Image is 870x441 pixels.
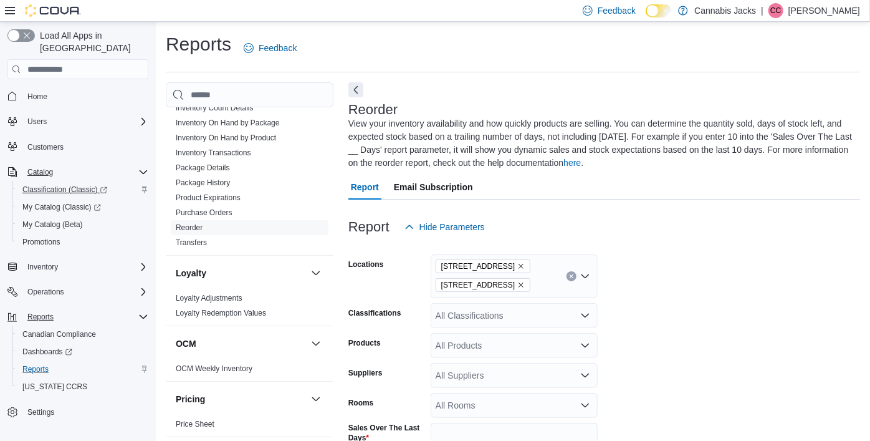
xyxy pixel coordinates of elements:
[176,393,306,405] button: Pricing
[348,338,381,348] label: Products
[22,382,87,392] span: [US_STATE] CCRS
[176,133,276,142] a: Inventory On Hand by Product
[25,4,81,17] img: Cova
[441,279,515,291] span: [STREET_ADDRESS]
[17,379,92,394] a: [US_STATE] CCRS
[22,347,72,357] span: Dashboards
[22,220,83,230] span: My Catalog (Beta)
[348,102,398,117] h3: Reorder
[22,284,69,299] button: Operations
[580,371,590,380] button: Open list of options
[22,202,101,212] span: My Catalog (Classic)
[308,392,323,407] button: Pricing
[694,3,756,18] p: Cannabis Jacks
[17,182,112,197] a: Classification (Classic)
[646,4,672,17] input: Dark Mode
[176,337,196,350] h3: OCM
[399,215,490,240] button: Hide Parameters
[27,92,47,102] span: Home
[176,267,206,279] h3: Loyalty
[176,119,280,127] a: Inventory On Hand by Package
[17,200,148,215] span: My Catalog (Classic)
[22,329,96,339] span: Canadian Compliance
[22,88,148,104] span: Home
[27,312,54,322] span: Reports
[348,259,384,269] label: Locations
[580,271,590,281] button: Open list of options
[176,193,241,203] span: Product Expirations
[176,208,232,217] a: Purchase Orders
[517,281,525,289] button: Remove 518 Great Northern Rd Unit 1 from selection in this group
[22,284,148,299] span: Operations
[27,117,47,127] span: Users
[12,361,153,378] button: Reports
[17,379,148,394] span: Washington CCRS
[22,165,148,180] span: Catalog
[2,163,153,181] button: Catalog
[768,3,783,18] div: Corey Casola
[239,36,302,61] a: Feedback
[348,117,854,170] div: View your inventory availability and how quickly products are selling. You can determine the quan...
[17,344,148,359] span: Dashboards
[2,87,153,105] button: Home
[176,293,242,303] span: Loyalty Adjustments
[17,182,148,197] span: Classification (Classic)
[176,308,266,318] span: Loyalty Redemption Values
[17,327,148,342] span: Canadian Compliance
[22,140,69,155] a: Customers
[176,223,203,232] a: Reorder
[22,185,107,195] span: Classification (Classic)
[436,259,531,273] span: 149 Trunk Road
[176,133,276,143] span: Inventory On Hand by Product
[22,237,60,247] span: Promotions
[646,17,646,18] span: Dark Mode
[176,163,230,172] a: Package Details
[22,309,148,324] span: Reports
[2,138,153,156] button: Customers
[12,378,153,395] button: [US_STATE] CCRS
[166,361,333,381] div: OCM
[580,311,590,321] button: Open list of options
[517,263,525,270] button: Remove 149 Trunk Road from selection in this group
[166,291,333,326] div: Loyalty
[419,221,485,233] span: Hide Parameters
[17,344,77,359] a: Dashboards
[17,200,106,215] a: My Catalog (Classic)
[22,404,148,420] span: Settings
[17,362,54,377] a: Reports
[176,163,230,173] span: Package Details
[176,309,266,317] a: Loyalty Redemption Values
[22,259,63,274] button: Inventory
[176,337,306,350] button: OCM
[348,308,401,318] label: Classifications
[22,165,58,180] button: Catalog
[308,266,323,281] button: Loyalty
[2,283,153,301] button: Operations
[17,327,101,342] a: Canadian Compliance
[580,400,590,410] button: Open list of options
[17,235,148,250] span: Promotions
[22,259,148,274] span: Inventory
[17,217,148,232] span: My Catalog (Beta)
[27,407,54,417] span: Settings
[22,114,148,129] span: Users
[176,364,252,373] a: OCM Weekly Inventory
[348,398,374,408] label: Rooms
[22,309,59,324] button: Reports
[259,42,297,54] span: Feedback
[348,82,363,97] button: Next
[166,417,333,437] div: Pricing
[22,139,148,155] span: Customers
[22,114,52,129] button: Users
[176,419,214,429] span: Price Sheet
[176,178,230,188] span: Package History
[176,267,306,279] button: Loyalty
[348,220,390,235] h3: Report
[566,271,576,281] button: Clear input
[436,278,531,292] span: 518 Great Northern Rd Unit 1
[12,216,153,233] button: My Catalog (Beta)
[598,4,636,17] span: Feedback
[12,198,153,216] a: My Catalog (Classic)
[563,158,581,168] a: here
[35,29,148,54] span: Load All Apps in [GEOGRAPHIC_DATA]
